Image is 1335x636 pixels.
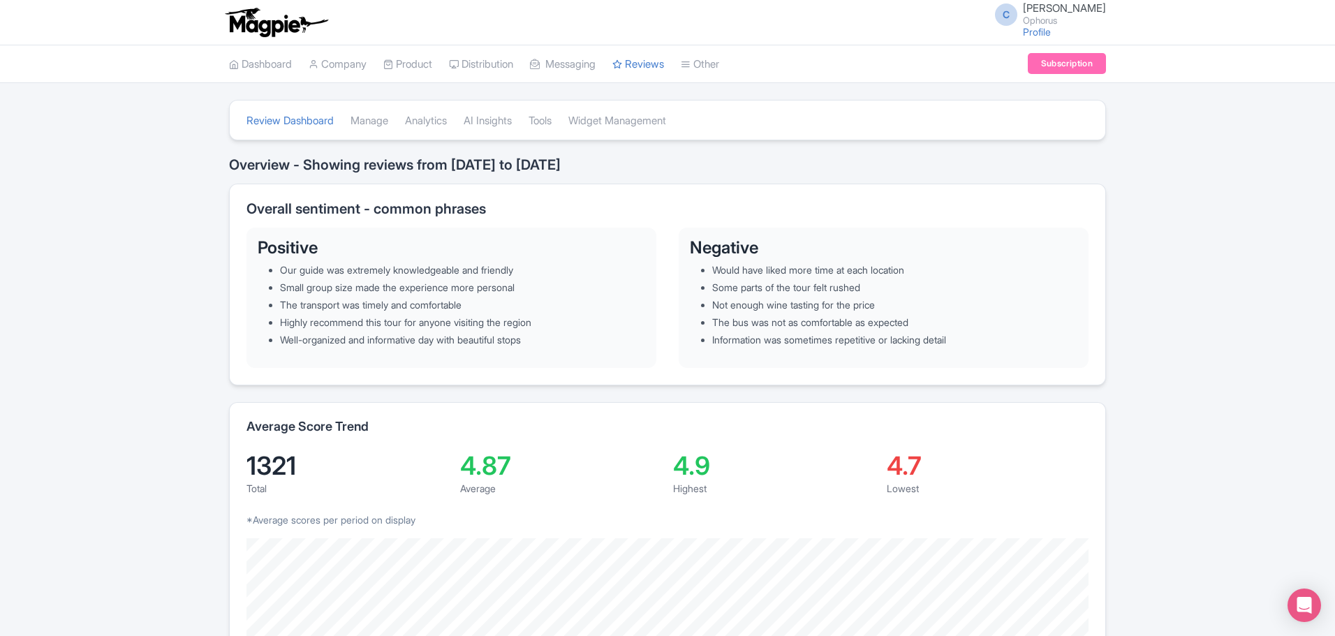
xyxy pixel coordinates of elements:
a: Manage [351,102,388,140]
a: Company [309,45,367,84]
li: Small group size made the experience more personal [280,280,645,295]
div: Average [460,481,663,496]
li: The transport was timely and comfortable [280,297,645,312]
span: [PERSON_NAME] [1023,1,1106,15]
a: Review Dashboard [246,102,334,140]
div: Highest [673,481,876,496]
h3: Positive [258,239,645,257]
a: Subscription [1028,53,1106,74]
img: logo-ab69f6fb50320c5b225c76a69d11143b.png [222,7,330,38]
div: Total [246,481,449,496]
a: Analytics [405,102,447,140]
a: Profile [1023,26,1051,38]
li: Some parts of the tour felt rushed [712,280,1077,295]
h2: Average Score Trend [246,420,369,434]
a: Widget Management [568,102,666,140]
small: Ophorus [1023,16,1106,25]
span: C [995,3,1017,26]
a: Distribution [449,45,513,84]
li: Not enough wine tasting for the price [712,297,1077,312]
div: Lowest [887,481,1089,496]
div: Open Intercom Messenger [1288,589,1321,622]
div: 4.7 [887,453,1089,478]
a: Messaging [530,45,596,84]
h3: Negative [690,239,1077,257]
a: C [PERSON_NAME] Ophorus [987,3,1106,25]
a: Product [383,45,432,84]
li: The bus was not as comfortable as expected [712,315,1077,330]
a: Dashboard [229,45,292,84]
div: 4.87 [460,453,663,478]
div: 4.9 [673,453,876,478]
a: AI Insights [464,102,512,140]
a: Tools [529,102,552,140]
a: Reviews [612,45,664,84]
h2: Overall sentiment - common phrases [246,201,1089,216]
li: Information was sometimes repetitive or lacking detail [712,332,1077,347]
li: Well-organized and informative day with beautiful stops [280,332,645,347]
div: 1321 [246,453,449,478]
p: *Average scores per period on display [246,512,1089,527]
li: Our guide was extremely knowledgeable and friendly [280,262,645,277]
li: Would have liked more time at each location [712,262,1077,277]
h2: Overview - Showing reviews from [DATE] to [DATE] [229,157,1106,172]
a: Other [681,45,719,84]
li: Highly recommend this tour for anyone visiting the region [280,315,645,330]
